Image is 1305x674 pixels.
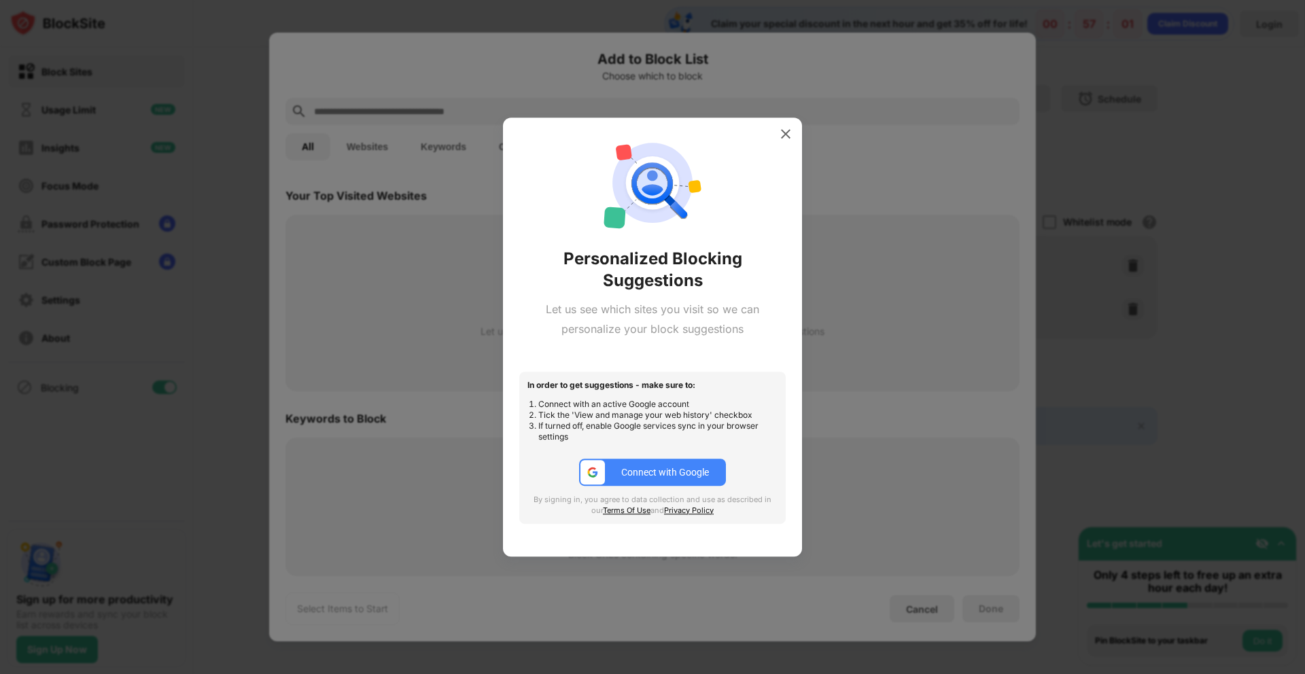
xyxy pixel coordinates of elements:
li: Connect with an active Google account [538,399,778,410]
div: Connect with Google [621,467,709,478]
div: Let us see which sites you visit so we can personalize your block suggestions [519,300,786,339]
li: Tick the 'View and manage your web history' checkbox [538,410,778,421]
div: Personalized Blocking Suggestions [519,248,786,291]
a: Privacy Policy [664,505,714,515]
button: google-icConnect with Google [579,459,726,486]
div: In order to get suggestions - make sure to: [527,380,778,391]
a: Terms Of Use [603,505,650,515]
li: If turned off, enable Google services sync in your browser settings [538,421,778,442]
span: and [650,505,664,515]
span: By signing in, you agree to data collection and use as described in our [534,495,771,515]
img: personal-suggestions.svg [604,134,701,232]
img: google-ic [587,466,599,478]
